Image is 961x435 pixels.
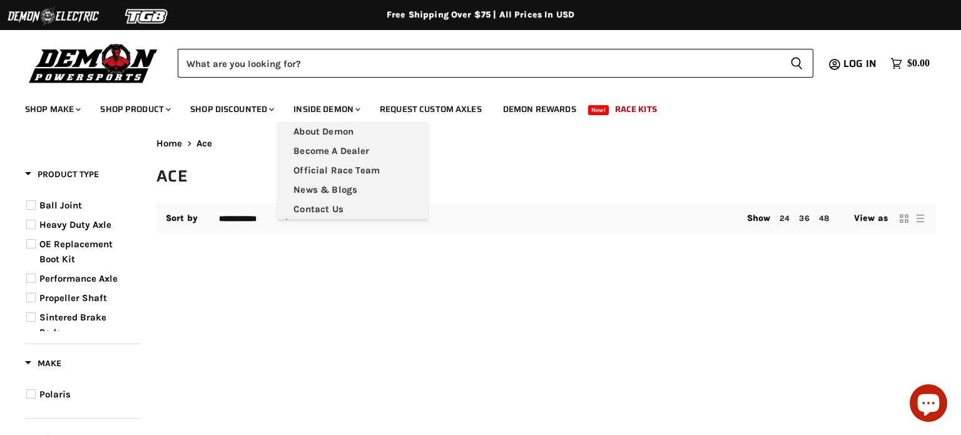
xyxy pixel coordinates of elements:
[16,91,927,122] ul: Main menu
[278,180,428,200] a: News & Blogs
[166,213,198,223] label: Sort by
[39,389,71,400] span: Polaris
[780,213,790,223] a: 24
[39,292,107,304] span: Propeller Shaft
[6,4,100,28] img: Demon Electric Logo 2
[898,212,910,225] button: grid view
[156,138,183,149] a: Home
[39,219,111,230] span: Heavy Duty Axle
[562,260,729,427] a: Polaris ACE 900 Rugged Performance Axle
[494,96,586,122] a: Demon Rewards
[370,96,491,122] a: Request Custom Axles
[25,169,99,180] span: Product Type
[196,138,212,149] span: Ace
[843,56,877,71] span: Log in
[747,213,771,223] span: Show
[284,96,368,122] a: Inside Demon
[278,141,428,161] a: Become A Dealer
[16,96,88,122] a: Shop Make
[780,49,813,78] button: Search
[278,200,428,219] a: Contact Us
[760,260,927,427] a: Polaris ACE 900 Rugged Wheel Spacer
[884,54,936,73] a: $0.00
[278,122,428,219] ul: Main menu
[178,49,780,78] input: Search
[799,213,809,223] a: 36
[25,358,61,369] span: Make
[838,58,884,69] a: Log in
[156,138,936,149] nav: Breadcrumbs
[854,213,888,223] span: View as
[156,166,936,187] h1: Ace
[100,4,194,28] img: TGB Logo 2
[25,357,61,373] button: Filter by Make
[278,161,428,180] a: Official Race Team
[588,105,609,115] span: New!
[39,200,82,211] span: Ball Joint
[39,273,118,284] span: Performance Axle
[25,168,99,184] button: Filter by Product Type
[606,96,666,122] a: Race Kits
[914,212,927,225] button: list view
[39,238,113,265] span: OE Replacement Boot Kit
[25,41,162,85] img: Demon Powersports
[91,96,178,122] a: Shop Product
[181,96,282,122] a: Shop Discounted
[906,384,951,425] inbox-online-store-chat: Shopify online store chat
[364,260,531,427] a: Polaris ACE 570 Demon Heavy Duty Axle
[156,203,936,234] nav: Collection utilities
[907,58,930,69] span: $0.00
[39,312,106,338] span: Sintered Brake Pads
[166,260,333,427] a: Polaris ACE 900 Demon Heavy Duty Axle
[278,122,428,141] a: About Demon
[819,213,829,223] a: 48
[178,49,813,78] form: Product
